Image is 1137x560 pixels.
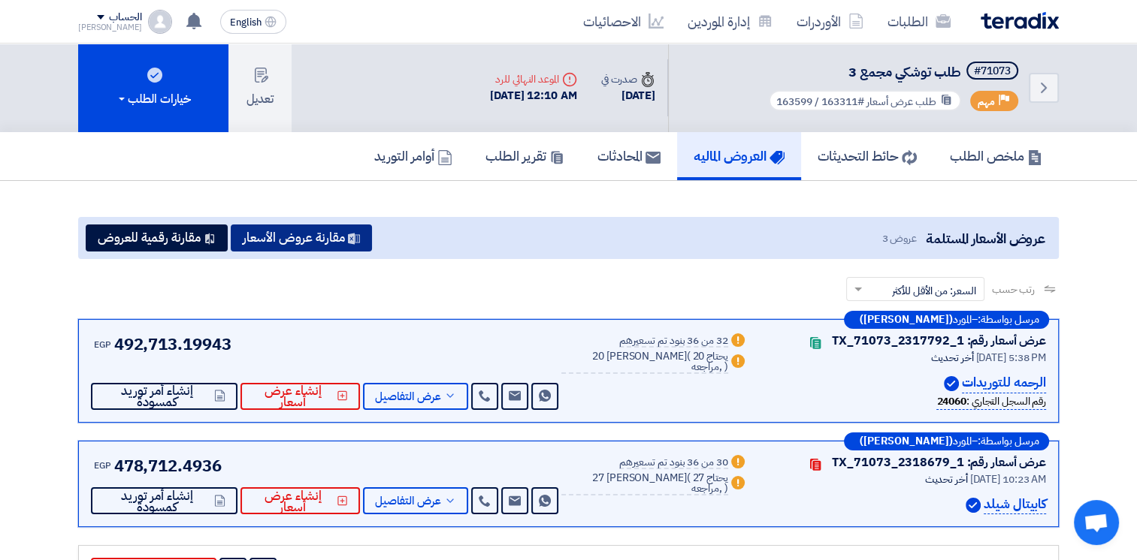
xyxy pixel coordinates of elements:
[490,87,577,104] div: [DATE] 12:10 AM
[975,350,1046,366] span: [DATE] 5:38 PM
[220,10,286,34] button: English
[766,62,1021,83] h5: طلب توشكي مجمع 3
[818,147,917,164] h5: حائط التحديثات
[926,228,1045,248] span: عروض الأسعار المستلمة
[930,350,973,366] span: أخر تحديث
[785,4,875,39] a: الأوردرات
[691,348,727,375] span: 20 يحتاج مراجعه,
[78,44,228,132] button: خيارات الطلب
[978,436,1039,447] span: مرسل بواسطة:
[981,12,1059,29] img: Teradix logo
[571,4,676,39] a: الاحصائيات
[94,338,111,351] span: EGP
[978,95,995,109] span: مهم
[776,94,864,110] span: #163311 / 163599
[1074,500,1119,545] div: Open chat
[91,383,237,410] button: إنشاء أمر توريد كمسودة
[691,470,727,496] span: 27 يحتاج مراجعه,
[724,480,728,496] span: )
[116,90,191,108] div: خيارات الطلب
[561,351,727,374] div: 20 [PERSON_NAME]
[601,71,655,87] div: صدرت في
[109,11,141,24] div: الحساب
[375,391,441,402] span: عرض التفاصيل
[374,147,452,164] h5: أوامر التوريد
[984,495,1046,515] p: كابيتال شيلد
[881,230,916,246] span: عروض 3
[866,94,936,110] span: طلب عرض أسعار
[801,132,933,180] a: حائط التحديثات
[936,393,1046,410] div: رقم السجل التجاري :
[936,393,966,409] b: 24060
[860,436,953,447] b: ([PERSON_NAME])
[490,71,577,87] div: الموعد النهائي للرد
[94,459,111,472] span: EGP
[953,315,972,325] span: المورد
[724,359,728,375] span: )
[676,4,785,39] a: إدارة الموردين
[953,436,972,447] span: المورد
[687,470,691,486] span: (
[619,457,728,469] div: 30 من 36 بنود تم تسعيرهم
[91,487,237,514] button: إنشاء أمر توريد كمسودة
[228,44,292,132] button: تعديل
[148,10,172,34] img: profile_test.png
[974,66,1011,77] div: #71073
[358,132,469,180] a: أوامر التوريد
[114,332,231,357] span: 492,713.19943
[875,4,963,39] a: الطلبات
[469,132,581,180] a: تقرير الطلب
[924,471,967,487] span: أخر تحديث
[687,348,691,364] span: (
[848,62,960,82] span: طلب توشكي مجمع 3
[114,453,222,478] span: 478,712.4936
[677,132,801,180] a: العروض الماليه
[252,490,334,513] span: إنشاء عرض أسعار
[375,495,441,507] span: عرض التفاصيل
[485,147,564,164] h5: تقرير الطلب
[950,147,1042,164] h5: ملخص الطلب
[944,376,959,391] img: Verified Account
[240,487,359,514] button: إنشاء عرض أسعار
[252,385,334,408] span: إنشاء عرض أسعار
[597,147,661,164] h5: المحادثات
[992,282,1035,297] span: رتب حسب
[619,336,728,348] div: 32 من 36 بنود تم تسعيرهم
[86,224,228,251] button: مقارنة رقمية للعروض
[832,453,1046,471] div: عرض أسعار رقم: TX_71073_2318679_1
[832,332,1046,350] div: عرض أسعار رقم: TX_71073_2317792_1
[363,383,469,410] button: عرض التفاصيل
[966,498,981,513] img: Verified Account
[962,373,1046,393] p: الرحمه للتوريدات
[103,385,211,408] span: إنشاء أمر توريد كمسودة
[230,17,262,28] span: English
[844,432,1049,450] div: –
[892,283,976,299] span: السعر: من الأقل للأكثر
[844,311,1049,329] div: –
[240,383,359,410] button: إنشاء عرض أسعار
[561,473,727,495] div: 27 [PERSON_NAME]
[860,315,953,325] b: ([PERSON_NAME])
[103,490,211,513] span: إنشاء أمر توريد كمسودة
[933,132,1059,180] a: ملخص الطلب
[601,87,655,104] div: [DATE]
[978,315,1039,325] span: مرسل بواسطة:
[581,132,677,180] a: المحادثات
[363,487,469,514] button: عرض التفاصيل
[78,23,142,32] div: [PERSON_NAME]
[694,147,785,164] h5: العروض الماليه
[231,224,372,251] button: مقارنة عروض الأسعار
[969,471,1046,487] span: [DATE] 10:23 AM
